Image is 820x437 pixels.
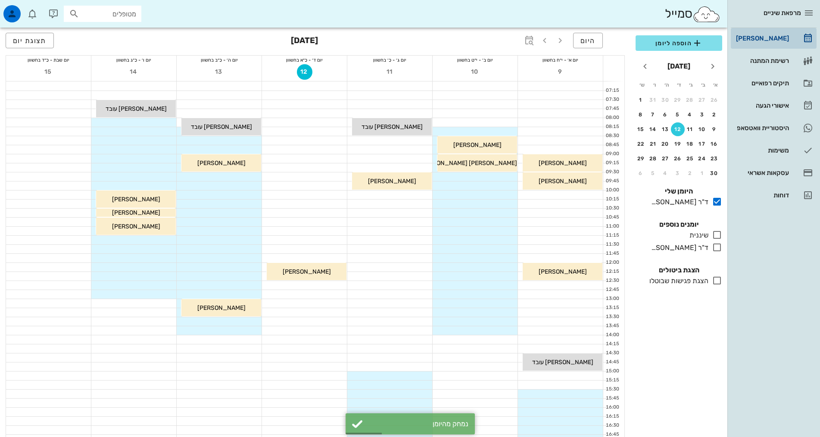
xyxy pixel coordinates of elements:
div: דוחות [734,192,789,199]
div: 13:15 [603,304,621,312]
div: 10:00 [603,187,621,194]
div: 29 [634,156,648,162]
div: ד"ר [PERSON_NAME] [648,243,708,253]
div: 15:45 [603,395,621,402]
button: 14 [126,64,142,80]
span: תג [25,7,31,12]
button: 13 [212,64,227,80]
div: 4 [683,112,697,118]
div: יום ב׳ - י״ט בחשוון [433,56,518,64]
div: 28 [646,156,660,162]
div: 15:00 [603,368,621,375]
button: 4 [683,108,697,122]
button: 11 [683,122,697,136]
div: 07:30 [603,96,621,103]
h3: [DATE] [291,33,318,50]
div: אישורי הגעה [734,102,789,109]
button: 6 [634,166,648,180]
div: 20 [658,141,672,147]
div: רשימת המתנה [734,57,789,64]
span: הוספה ליומן [642,38,715,48]
button: חודש הבא [637,59,653,74]
span: [PERSON_NAME] [197,304,246,312]
button: 22 [634,137,648,151]
button: 8 [634,108,648,122]
span: [PERSON_NAME] [368,178,416,185]
button: 26 [708,93,721,107]
button: 5 [646,166,660,180]
a: [PERSON_NAME] [731,28,817,49]
span: מרפאת שיניים [764,9,801,17]
button: 11 [382,64,398,80]
div: [PERSON_NAME] [734,35,789,42]
div: 4 [658,170,672,176]
div: 16:30 [603,422,621,429]
div: שיננית [686,230,708,240]
div: 26 [708,97,721,103]
button: 1 [634,93,648,107]
div: 3 [695,112,709,118]
div: 5 [646,170,660,176]
div: 1 [634,97,648,103]
a: עסקאות אשראי [731,162,817,183]
span: [PERSON_NAME] עובד [532,359,593,366]
div: 08:15 [603,123,621,131]
button: 28 [646,152,660,165]
button: הוספה ליומן [636,35,722,51]
div: 09:15 [603,159,621,167]
span: 15 [41,68,56,75]
span: 12 [297,68,312,75]
div: 11:00 [603,223,621,230]
span: [PERSON_NAME] [539,178,587,185]
div: 11:30 [603,241,621,248]
th: א׳ [710,78,721,92]
button: 1 [695,166,709,180]
button: 2 [683,166,697,180]
button: 27 [695,93,709,107]
button: 14 [646,122,660,136]
th: ב׳ [698,78,709,92]
span: [PERSON_NAME] עובד [362,123,423,131]
div: 14:30 [603,350,621,357]
button: 9 [708,122,721,136]
div: יום ג׳ - כ׳ בחשוון [347,56,432,64]
h4: יומנים נוספים [636,219,722,230]
button: 4 [658,166,672,180]
button: 10 [695,122,709,136]
div: 12:15 [603,268,621,275]
div: 2 [683,170,697,176]
button: 9 [553,64,568,80]
div: 25 [683,156,697,162]
div: 18 [683,141,697,147]
span: [PERSON_NAME] עובד [106,105,167,112]
div: 5 [671,112,685,118]
h4: היומן שלי [636,186,722,197]
div: 13:45 [603,322,621,330]
div: 11 [683,126,697,132]
button: 16 [708,137,721,151]
span: 13 [212,68,227,75]
div: 09:45 [603,178,621,185]
span: [PERSON_NAME] [112,223,160,230]
span: היום [580,37,596,45]
div: 26 [671,156,685,162]
div: 27 [658,156,672,162]
div: תיקים רפואיים [734,80,789,87]
button: 10 [468,64,483,80]
div: יום שבת - כ״ד בחשוון [6,56,91,64]
div: 10:15 [603,196,621,203]
span: 11 [382,68,398,75]
span: 9 [553,68,568,75]
a: היסטוריית וואטסאפ [731,118,817,138]
div: 23 [708,156,721,162]
div: 24 [695,156,709,162]
button: 24 [695,152,709,165]
button: 30 [658,93,672,107]
button: תצוגת יום [6,33,54,48]
div: 6 [634,170,648,176]
button: 15 [634,122,648,136]
h4: הצגת ביטולים [636,265,722,275]
span: [PERSON_NAME] [453,141,502,149]
button: 27 [658,152,672,165]
span: [PERSON_NAME] [PERSON_NAME] [419,159,517,167]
